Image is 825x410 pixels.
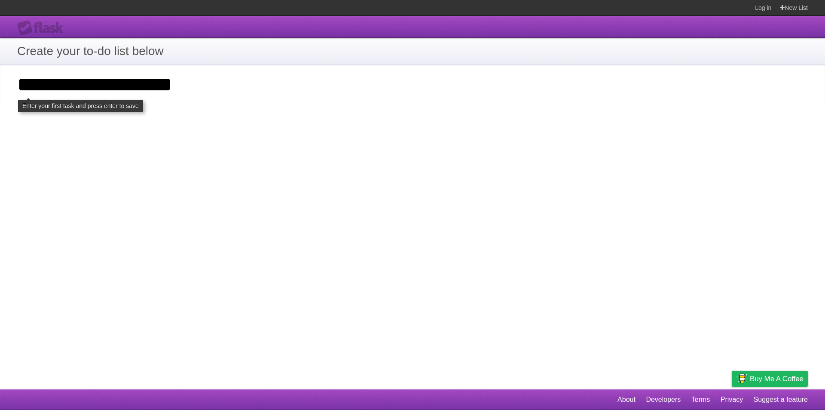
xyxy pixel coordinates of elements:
a: Terms [691,392,710,408]
div: Flask [17,20,69,36]
span: Buy me a coffee [750,371,804,386]
img: Buy me a coffee [736,371,748,386]
a: Privacy [721,392,743,408]
a: Suggest a feature [754,392,808,408]
a: Buy me a coffee [732,371,808,387]
h1: Create your to-do list below [17,42,808,60]
a: Developers [646,392,681,408]
a: About [617,392,636,408]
